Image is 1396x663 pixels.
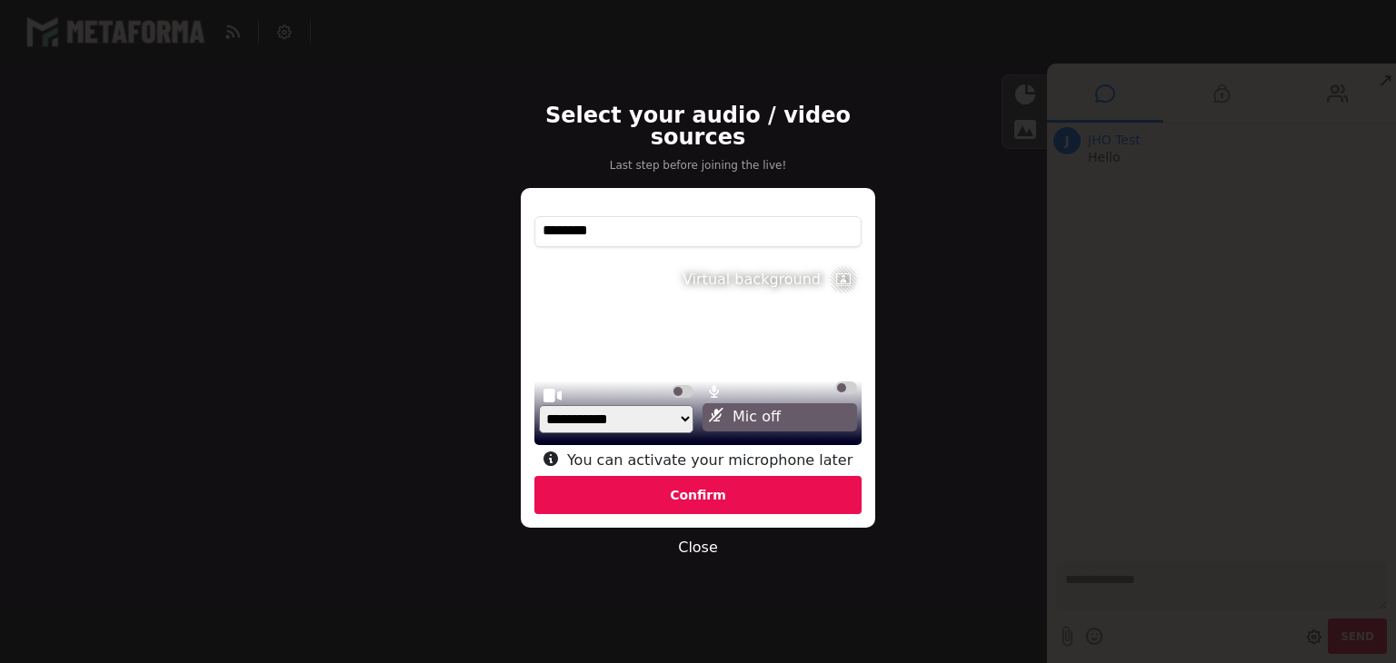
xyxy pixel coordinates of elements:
[512,104,884,148] h2: Select your audio / video sources
[678,539,718,556] a: Close
[703,403,857,431] div: Mic off
[567,451,853,469] span: You can activate your microphone later
[512,157,884,173] p: Last step before joining the live!
[534,476,862,514] div: Confirm
[683,269,821,291] div: Virtual background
